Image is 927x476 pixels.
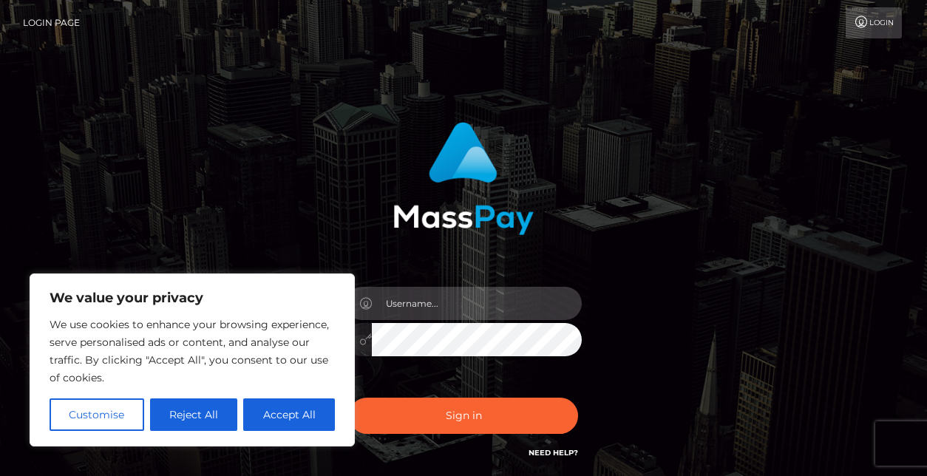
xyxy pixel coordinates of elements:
[50,398,144,431] button: Customise
[50,289,335,307] p: We value your privacy
[243,398,335,431] button: Accept All
[23,7,80,38] a: Login Page
[393,122,534,235] img: MassPay Login
[846,7,902,38] a: Login
[372,287,582,320] input: Username...
[150,398,238,431] button: Reject All
[30,273,355,446] div: We value your privacy
[50,316,335,387] p: We use cookies to enhance your browsing experience, serve personalised ads or content, and analys...
[349,398,578,434] button: Sign in
[529,448,578,458] a: Need Help?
